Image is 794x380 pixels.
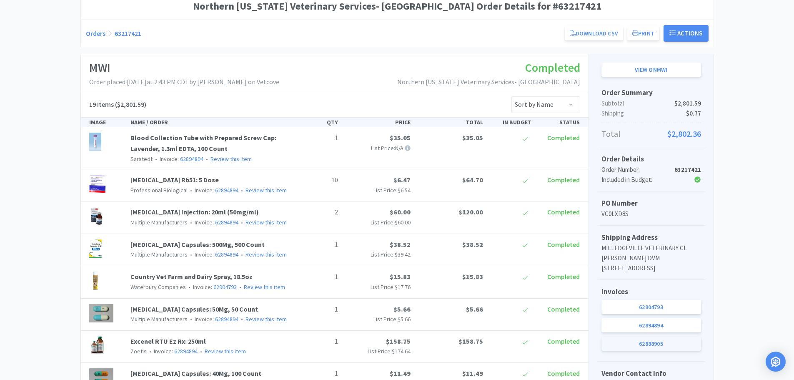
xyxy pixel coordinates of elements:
[601,98,701,108] p: Subtotal
[89,100,114,108] span: 19 Items
[296,239,338,250] p: 1
[345,250,411,259] p: List Price:
[466,305,483,313] span: $5.66
[390,208,411,216] span: $60.00
[601,175,668,185] div: Included in Budget:
[89,99,146,110] h5: ($2,801.59)
[240,186,244,194] span: •
[174,347,198,355] a: 62894894
[686,108,701,118] span: $0.77
[547,272,580,281] span: Completed
[245,186,287,194] a: Review this item
[296,133,338,143] p: 1
[296,272,338,282] p: 1
[390,369,411,377] span: $11.49
[130,347,147,355] span: Zoetis
[395,219,411,226] span: $60.00
[130,219,188,226] span: Multiple Manufacturers
[127,118,293,127] div: NAME / ORDER
[601,209,701,219] p: VC0LXD8S
[130,305,258,313] a: [MEDICAL_DATA] Capsules: 50Mg, 50 Count
[601,232,701,243] h5: Shipping Address
[547,337,580,345] span: Completed
[180,155,203,163] a: 62894894
[345,347,411,356] p: List Price:
[89,77,279,88] p: Order placed: [DATE] at 2:43 PM CDT by [PERSON_NAME] on Vetcove
[89,207,104,225] img: 528e4252de764cfc969a563464301ff6_209190.png
[458,337,483,345] span: $158.75
[393,305,411,313] span: $5.66
[130,208,259,216] a: [MEDICAL_DATA] Injection: 20ml (50mg/ml)
[210,155,252,163] a: Review this item
[667,127,701,141] span: $2,802.36
[345,282,411,292] p: List Price:
[130,176,219,184] a: [MEDICAL_DATA] Rb51: 5 Dose
[390,133,411,142] span: $35.05
[215,186,238,194] a: 62894894
[547,240,580,249] span: Completed
[601,165,668,175] div: Order Number:
[188,219,238,226] span: Invoice:
[296,304,338,315] p: 1
[345,315,411,324] p: List Price:
[393,176,411,184] span: $6.47
[245,219,287,226] a: Review this item
[187,283,192,291] span: •
[213,283,237,291] a: 62904793
[627,26,659,40] button: Print
[89,58,279,77] h1: MWI
[601,300,701,314] a: 62904793
[462,176,483,184] span: $64.70
[414,118,486,127] div: TOTAL
[130,369,261,377] a: [MEDICAL_DATA] Capsules: 40Mg, 100 Count
[115,29,141,38] a: 63217421
[345,143,411,153] p: List Price: N/A
[601,198,701,209] h5: PO Number
[215,315,238,323] a: 62894894
[601,368,701,379] h5: Vendor Contact Info
[86,118,128,127] div: IMAGE
[296,207,338,218] p: 2
[154,155,158,163] span: •
[392,347,411,355] span: $174.64
[390,272,411,281] span: $15.83
[296,336,338,347] p: 1
[240,315,244,323] span: •
[458,208,483,216] span: $120.00
[130,240,265,249] a: [MEDICAL_DATA] Capsules: 500Mg, 500 Count
[293,118,341,127] div: QTY
[238,283,243,291] span: •
[345,218,411,227] p: List Price:
[199,347,203,355] span: •
[205,347,246,355] a: Review this item
[188,315,238,323] span: Invoice:
[147,347,198,355] span: Invoice:
[86,29,105,38] a: Orders
[244,283,285,291] a: Review this item
[601,286,701,297] h5: Invoices
[547,176,580,184] span: Completed
[89,336,106,355] img: 9dedc5d88741428fba830b5575a3cf86_175.png
[130,315,188,323] span: Multiple Manufacturers
[189,219,193,226] span: •
[525,60,580,75] span: Completed
[130,337,206,345] a: Excenel RTU Ez Rx: 250ml
[386,337,411,345] span: $158.75
[148,347,153,355] span: •
[189,315,193,323] span: •
[766,352,786,372] div: Open Intercom Messenger
[296,368,338,379] p: 1
[674,98,701,108] span: $2,801.59
[398,186,411,194] span: $6.54
[188,251,238,258] span: Invoice:
[395,251,411,258] span: $39.42
[205,155,209,163] span: •
[486,118,535,127] div: IN BUDGET
[547,133,580,142] span: Completed
[89,175,106,193] img: 56fa7f347b1446e9a15d297d6b59caea_1928.png
[130,251,188,258] span: Multiple Manufacturers
[130,283,186,291] span: Waterbury Companies
[296,175,338,186] p: 10
[601,337,701,351] a: 62888905
[189,186,193,194] span: •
